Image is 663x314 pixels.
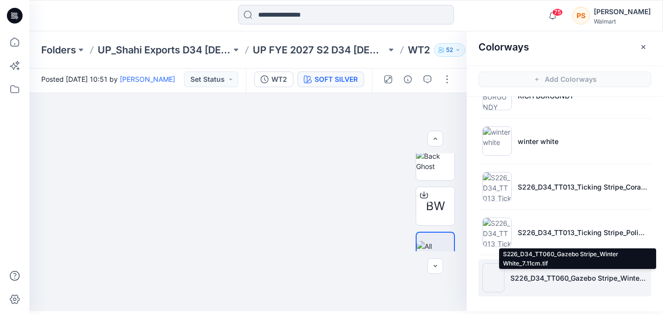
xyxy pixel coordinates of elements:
[297,72,364,87] button: SOFT SILVER
[315,74,358,85] div: SOFT SILVER
[400,72,416,87] button: Details
[434,43,465,57] button: 52
[552,8,563,16] span: 75
[426,197,445,215] span: BW
[482,217,512,247] img: S226_D34_TT013_Ticking Stripe_Polished Blue_8cm.tif 1
[478,41,529,53] h2: Colorways
[253,43,386,57] a: UP FYE 2027 S2 D34 [DEMOGRAPHIC_DATA] Woven Tops
[408,43,430,57] p: WT2
[416,151,454,171] img: Back Ghost
[482,172,512,201] img: S226_D34_TT013_Ticking Stripe_Coral Splash_8cm.tif
[254,72,293,87] button: WT2
[6,55,497,312] img: eyJhbGciOiJIUzI1NiIsImtpZCI6IjAiLCJzbHQiOiJzZXMiLCJ0eXAiOiJKV1QifQ.eyJkYXRhIjp7InR5cGUiOiJzdG9yYW...
[482,263,504,292] img: S226_D34_TT060_Gazebo Stripe_Winter White_7.11cm.tif
[41,74,175,84] span: Posted [DATE] 10:51 by
[446,45,453,55] p: 52
[572,7,590,24] div: PS
[482,126,512,156] img: winter white
[518,182,647,192] p: S226_D34_TT013_Ticking Stripe_Coral Splash_8cm.tif
[98,43,231,57] a: UP_Shahi Exports D34 [DEMOGRAPHIC_DATA] Tops
[271,74,287,85] div: WT2
[594,6,651,18] div: [PERSON_NAME]
[518,227,647,238] p: S226_D34_TT013_Ticking Stripe_Polished Blue_8cm.tif 1
[594,18,651,25] div: Walmart
[518,136,558,146] p: winter white
[510,273,647,283] p: S226_D34_TT060_Gazebo Stripe_Winter White_7.11cm.tif
[41,43,76,57] a: Folders
[417,241,454,262] img: All colorways
[120,75,175,83] a: [PERSON_NAME]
